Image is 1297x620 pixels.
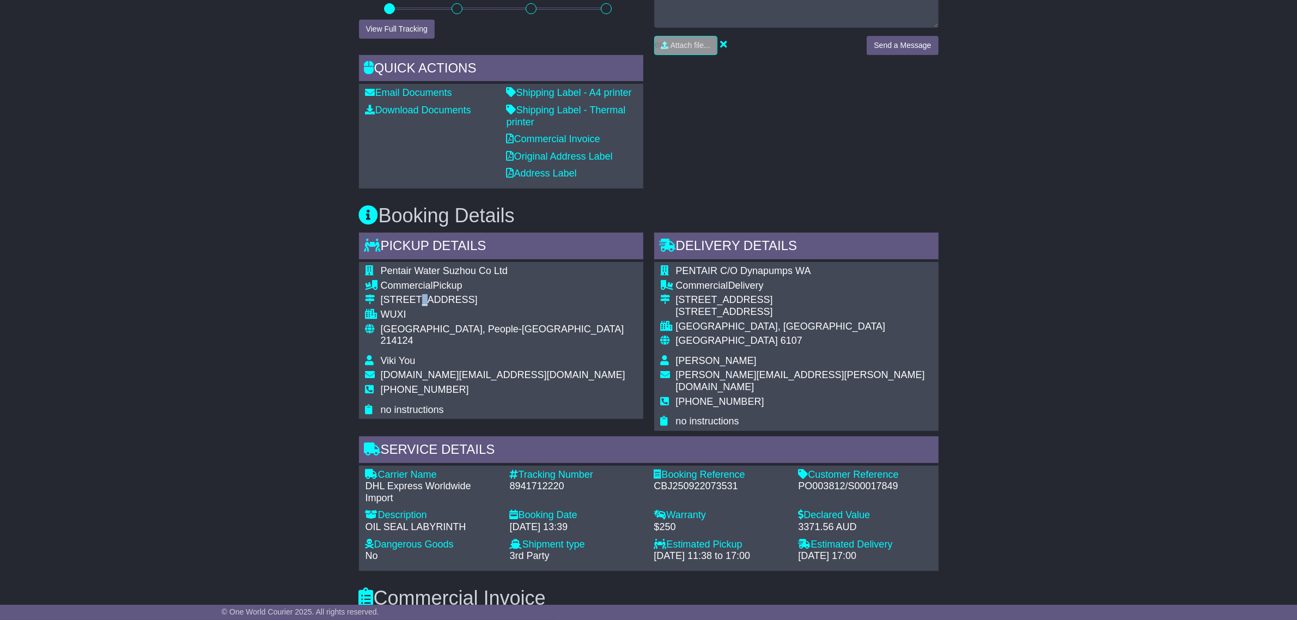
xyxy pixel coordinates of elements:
[799,521,932,533] div: 3371.56 AUD
[510,539,643,551] div: Shipment type
[781,335,802,346] span: 6107
[366,87,452,98] a: Email Documents
[359,205,939,227] h3: Booking Details
[359,55,643,84] div: Quick Actions
[510,550,550,561] span: 3rd Party
[381,294,637,306] div: [STREET_ADDRESS]
[381,280,637,292] div: Pickup
[799,509,932,521] div: Declared Value
[676,369,925,392] span: [PERSON_NAME][EMAIL_ADDRESS][PERSON_NAME][DOMAIN_NAME]
[366,469,499,481] div: Carrier Name
[654,469,788,481] div: Booking Reference
[676,294,932,306] div: [STREET_ADDRESS]
[381,324,624,335] span: [GEOGRAPHIC_DATA], People-[GEOGRAPHIC_DATA]
[507,151,613,162] a: Original Address Label
[510,509,643,521] div: Booking Date
[359,20,435,39] button: View Full Tracking
[676,321,932,333] div: [GEOGRAPHIC_DATA], [GEOGRAPHIC_DATA]
[381,280,433,291] span: Commercial
[381,384,469,395] span: [PHONE_NUMBER]
[654,550,788,562] div: [DATE] 11:38 to 17:00
[366,521,499,533] div: OIL SEAL LABYRINTH
[510,481,643,493] div: 8941712220
[510,469,643,481] div: Tracking Number
[222,607,379,616] span: © One World Courier 2025. All rights reserved.
[676,416,739,427] span: no instructions
[359,436,939,466] div: Service Details
[510,521,643,533] div: [DATE] 13:39
[799,550,932,562] div: [DATE] 17:00
[676,306,932,318] div: [STREET_ADDRESS]
[381,355,416,366] span: Viki You
[366,539,499,551] div: Dangerous Goods
[381,335,413,346] span: 214124
[654,233,939,262] div: Delivery Details
[507,168,577,179] a: Address Label
[381,309,637,321] div: WUXI
[676,265,811,276] span: PENTAIR C/O Dynapumps WA
[799,469,932,481] div: Customer Reference
[867,36,938,55] button: Send a Message
[676,396,764,407] span: [PHONE_NUMBER]
[359,587,939,609] h3: Commercial Invoice
[359,233,643,262] div: Pickup Details
[381,404,444,415] span: no instructions
[654,509,788,521] div: Warranty
[381,265,508,276] span: Pentair Water Suzhou Co Ltd
[654,521,788,533] div: $250
[366,481,499,504] div: DHL Express Worldwide Import
[507,133,600,144] a: Commercial Invoice
[654,539,788,551] div: Estimated Pickup
[507,105,626,127] a: Shipping Label - Thermal printer
[366,550,378,561] span: No
[507,87,632,98] a: Shipping Label - A4 printer
[799,481,932,493] div: PO003812/S00017849
[676,280,932,292] div: Delivery
[799,539,932,551] div: Estimated Delivery
[676,335,778,346] span: [GEOGRAPHIC_DATA]
[366,509,499,521] div: Description
[381,369,625,380] span: [DOMAIN_NAME][EMAIL_ADDRESS][DOMAIN_NAME]
[366,105,471,116] a: Download Documents
[654,481,788,493] div: CBJ250922073531
[676,355,757,366] span: [PERSON_NAME]
[676,280,728,291] span: Commercial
